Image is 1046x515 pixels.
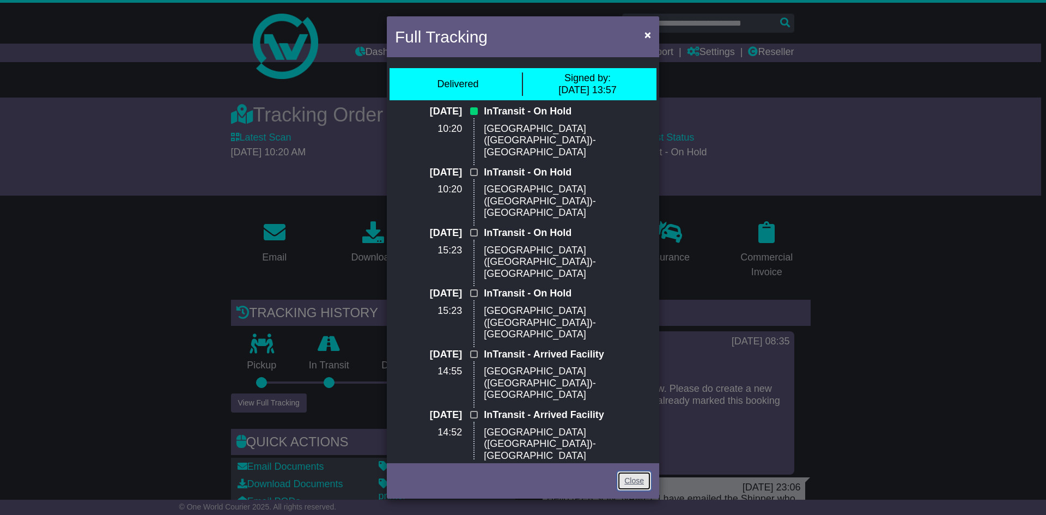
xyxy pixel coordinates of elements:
[395,227,462,239] p: [DATE]
[395,409,462,421] p: [DATE]
[395,25,488,49] h4: Full Tracking
[484,349,651,361] p: InTransit - Arrived Facility
[484,305,651,341] p: [GEOGRAPHIC_DATA] ([GEOGRAPHIC_DATA])-[GEOGRAPHIC_DATA]
[395,167,462,179] p: [DATE]
[484,167,651,179] p: InTransit - On Hold
[395,106,462,118] p: [DATE]
[484,427,651,462] p: [GEOGRAPHIC_DATA] ([GEOGRAPHIC_DATA])-[GEOGRAPHIC_DATA]
[395,184,462,196] p: 10:20
[564,72,611,83] span: Signed by:
[395,288,462,300] p: [DATE]
[484,227,651,239] p: InTransit - On Hold
[484,288,651,300] p: InTransit - On Hold
[484,245,651,280] p: [GEOGRAPHIC_DATA] ([GEOGRAPHIC_DATA])-[GEOGRAPHIC_DATA]
[395,123,462,135] p: 10:20
[395,245,462,257] p: 15:23
[437,78,478,90] div: Delivered
[484,184,651,219] p: [GEOGRAPHIC_DATA] ([GEOGRAPHIC_DATA])-[GEOGRAPHIC_DATA]
[484,409,651,421] p: InTransit - Arrived Facility
[639,23,656,46] button: Close
[395,427,462,439] p: 14:52
[484,106,651,118] p: InTransit - On Hold
[395,305,462,317] p: 15:23
[484,123,651,159] p: [GEOGRAPHIC_DATA] ([GEOGRAPHIC_DATA])-[GEOGRAPHIC_DATA]
[484,366,651,401] p: [GEOGRAPHIC_DATA] ([GEOGRAPHIC_DATA])-[GEOGRAPHIC_DATA]
[558,72,617,96] div: [DATE] 13:57
[395,349,462,361] p: [DATE]
[395,366,462,378] p: 14:55
[617,471,651,490] a: Close
[644,28,651,41] span: ×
